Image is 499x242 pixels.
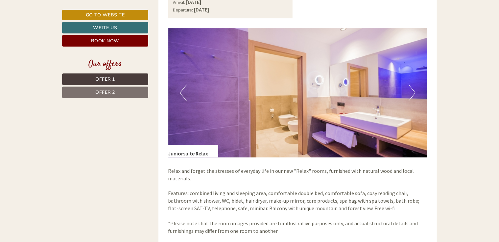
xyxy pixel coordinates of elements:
div: [GEOGRAPHIC_DATA] [10,19,73,24]
b: [DATE] [194,6,209,13]
a: Go to website [62,10,148,20]
div: Hello, how can we help you? [5,18,76,38]
div: Juniorsuite Relax [168,145,218,157]
a: Book now [62,35,148,47]
button: Next [409,85,416,101]
button: Send [226,173,259,184]
small: 07:44 [10,32,73,36]
span: Offer 2 [95,89,115,95]
div: Our offers [62,58,148,70]
img: image [168,28,427,157]
small: Departure: [173,7,193,13]
a: Write us [62,22,148,33]
span: Offer 1 [95,76,115,82]
div: [DATE] [118,5,141,16]
button: Previous [180,85,187,101]
p: Relax and forget the stresses of everyday life in our new "Relax" rooms, furnished with natural w... [168,167,427,235]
